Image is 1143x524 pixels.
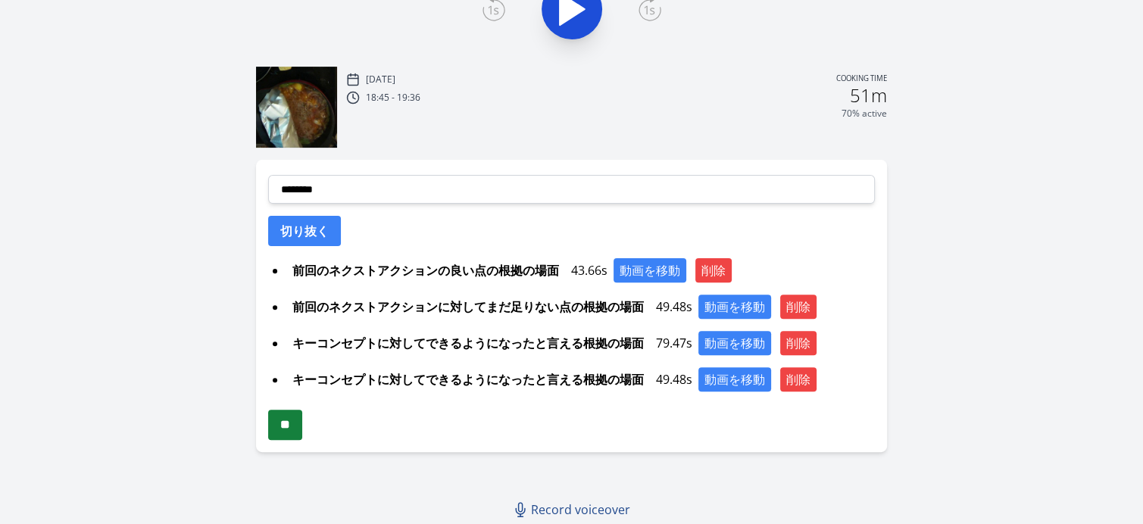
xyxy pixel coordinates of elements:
[836,73,887,86] p: Cooking time
[286,331,875,355] div: 79.47s
[286,258,875,282] div: 43.66s
[695,258,732,282] button: 削除
[286,295,875,319] div: 49.48s
[614,258,686,282] button: 動画を移動
[780,367,817,391] button: 削除
[850,86,887,104] h2: 51m
[256,67,337,148] img: 250901094556_thumb.jpeg
[366,92,420,104] p: 18:45 - 19:36
[698,331,771,355] button: 動画を移動
[286,295,650,319] span: 前回のネクストアクションに対してまだ足りない点の根拠の場面
[268,216,341,246] button: 切り抜く
[698,295,771,319] button: 動画を移動
[286,331,650,355] span: キーコンセプトに対してできるようになったと言える根拠の場面
[286,367,875,391] div: 49.48s
[698,367,771,391] button: 動画を移動
[286,258,565,282] span: 前回のネクストアクションの良い点の根拠の場面
[780,295,817,319] button: 削除
[780,331,817,355] button: 削除
[531,501,630,519] span: Record voiceover
[366,73,395,86] p: [DATE]
[286,367,650,391] span: キーコンセプトに対してできるようになったと言える根拠の場面
[842,108,887,120] p: 70% active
